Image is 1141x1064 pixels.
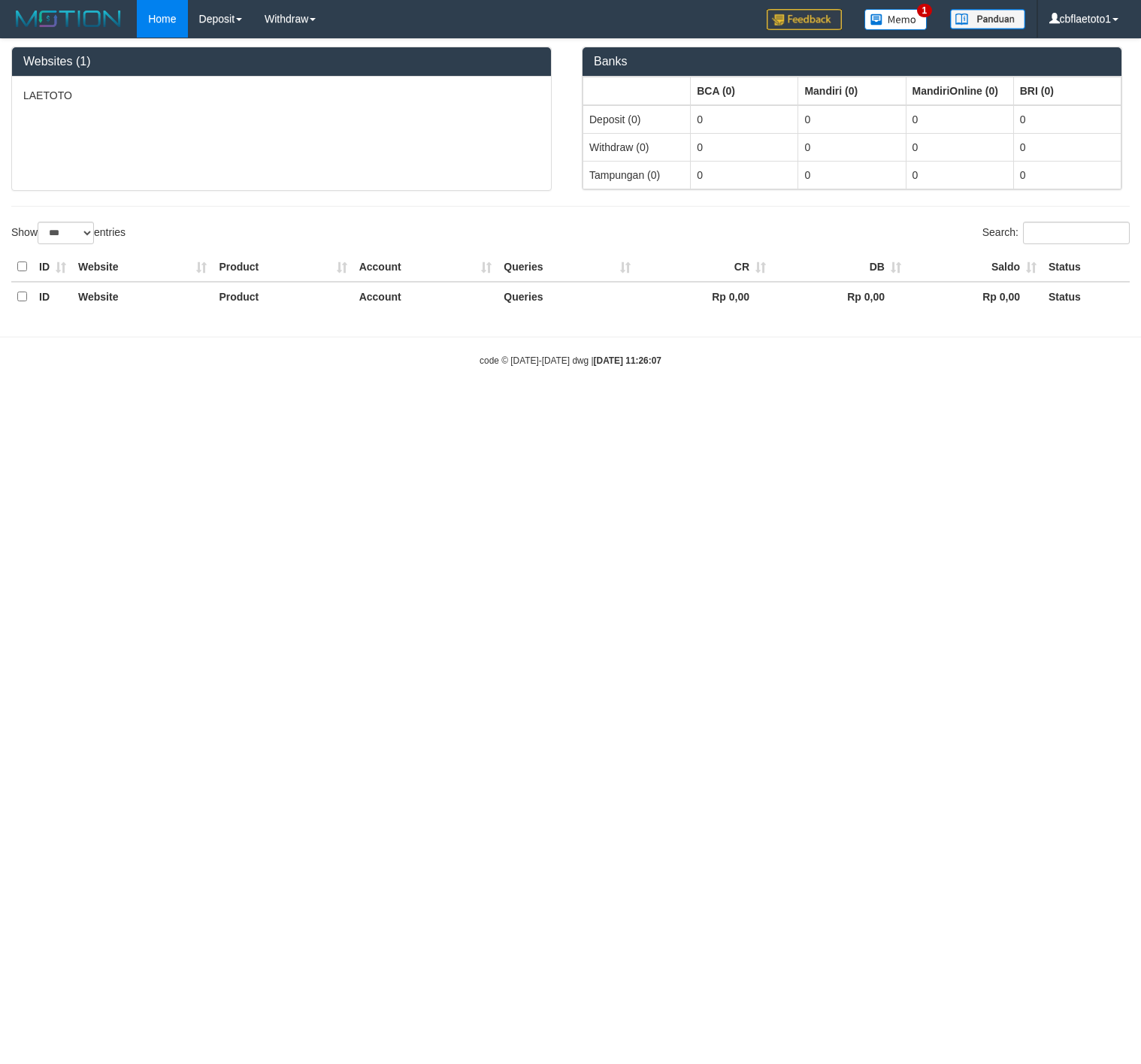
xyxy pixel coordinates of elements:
th: Rp 0,00 [907,282,1043,311]
td: 0 [691,133,798,161]
th: Product [213,252,353,282]
th: Queries [498,282,637,311]
th: Saldo [907,252,1043,282]
th: Rp 0,00 [772,282,907,311]
img: MOTION_logo.png [11,8,126,30]
p: LAETOTO [23,88,540,103]
td: 0 [798,133,906,161]
td: 0 [798,105,906,134]
th: Group: activate to sort column ascending [798,77,906,105]
th: CR [637,252,772,282]
th: Group: activate to sort column ascending [1013,77,1121,105]
label: Show entries [11,222,126,244]
th: Product [213,282,353,311]
small: code © [DATE]-[DATE] dwg | [480,355,661,366]
th: Group: activate to sort column ascending [691,77,798,105]
th: Group: activate to sort column ascending [906,77,1013,105]
th: Website [72,282,213,311]
img: Feedback.jpg [767,9,842,30]
th: Group: activate to sort column ascending [583,77,691,105]
th: ID [33,282,72,311]
th: DB [772,252,907,282]
select: Showentries [38,222,94,244]
th: Account [353,282,498,311]
td: 0 [798,161,906,189]
label: Search: [982,222,1130,244]
th: Queries [498,252,637,282]
input: Search: [1023,222,1130,244]
td: 0 [1013,161,1121,189]
td: Withdraw (0) [583,133,691,161]
h3: Websites (1) [23,55,540,68]
td: 0 [691,161,798,189]
th: Website [72,252,213,282]
img: panduan.png [950,9,1025,29]
th: ID [33,252,72,282]
td: Tampungan (0) [583,161,691,189]
td: 0 [906,133,1013,161]
td: Deposit (0) [583,105,691,134]
td: 0 [906,161,1013,189]
td: 0 [1013,133,1121,161]
td: 0 [906,105,1013,134]
th: Status [1043,282,1130,311]
td: 0 [691,105,798,134]
td: 0 [1013,105,1121,134]
strong: [DATE] 11:26:07 [594,355,661,366]
th: Status [1043,252,1130,282]
span: 1 [917,4,933,17]
img: Button%20Memo.svg [864,9,928,30]
h3: Banks [594,55,1110,68]
th: Rp 0,00 [637,282,772,311]
th: Account [353,252,498,282]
